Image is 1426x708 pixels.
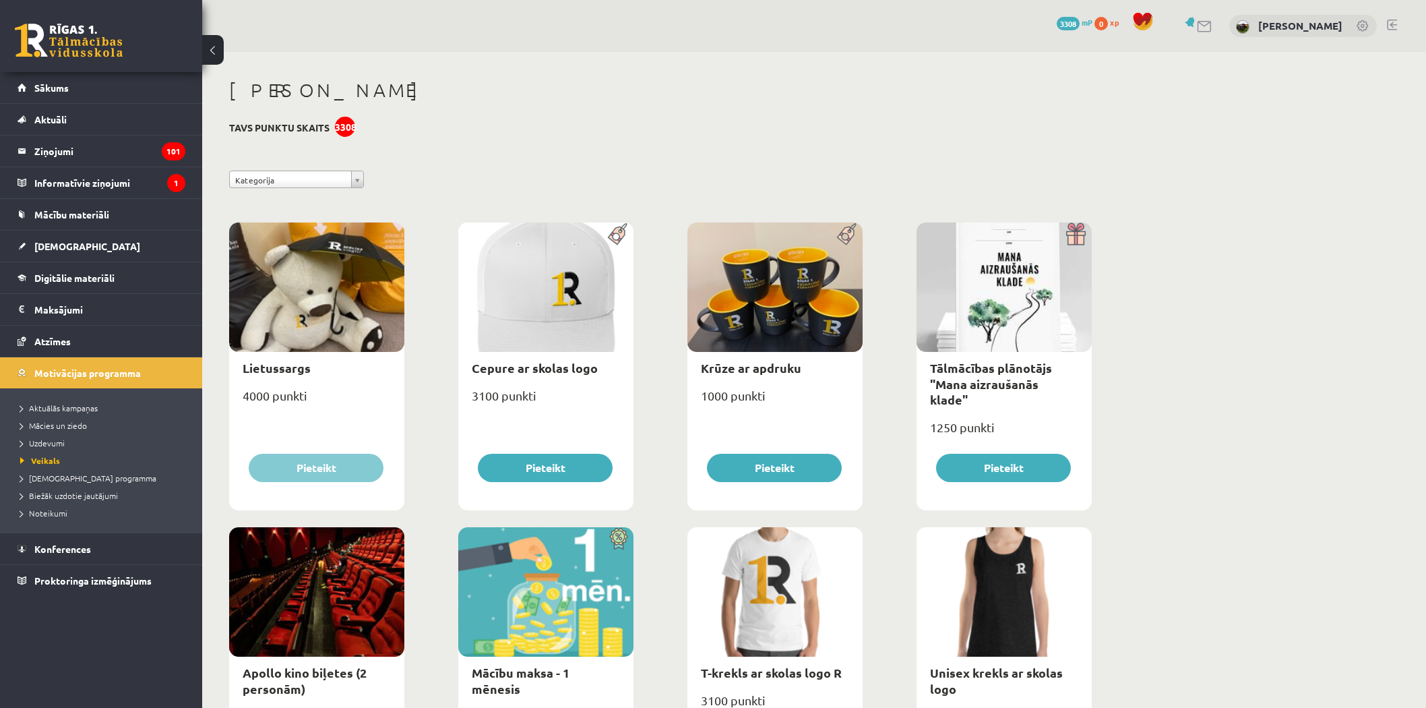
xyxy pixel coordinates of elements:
a: [DEMOGRAPHIC_DATA] programma [20,472,189,484]
span: Aktuāli [34,113,67,125]
button: Pieteikt [478,454,613,482]
a: Biežāk uzdotie jautājumi [20,490,189,502]
a: Veikals [20,454,189,467]
img: Atlaide [603,527,633,550]
a: Aktuālās kampaņas [20,402,189,414]
a: Cepure ar skolas logo [472,360,598,376]
a: Mācību materiāli [18,199,185,230]
a: Apollo kino biļetes (2 personām) [243,665,367,696]
span: mP [1082,17,1092,28]
img: Dāvana ar pārsteigumu [1061,223,1092,245]
div: 3100 punkti [458,384,633,418]
span: Aktuālās kampaņas [20,403,98,413]
a: Rīgas 1. Tālmācības vidusskola [15,24,123,57]
h1: [PERSON_NAME] [229,79,1092,102]
span: Mācies un ziedo [20,420,87,431]
a: Krūze ar apdruku [701,360,801,376]
span: Biežāk uzdotie jautājumi [20,490,118,501]
a: Informatīvie ziņojumi1 [18,167,185,198]
a: Maksājumi [18,294,185,325]
a: [DEMOGRAPHIC_DATA] [18,231,185,262]
a: Kategorija [229,171,364,188]
i: 101 [162,142,185,160]
a: Atzīmes [18,326,185,357]
a: Motivācijas programma [18,357,185,388]
button: Pieteikt [249,454,383,482]
span: 3308 [1057,17,1080,30]
span: Veikals [20,455,60,466]
a: Konferences [18,533,185,564]
a: 3308 mP [1057,17,1092,28]
a: Mācību maksa - 1 mēnesis [472,665,569,696]
span: Konferences [34,543,91,555]
a: Uzdevumi [20,437,189,449]
a: Ziņojumi101 [18,136,185,167]
h3: Tavs punktu skaits [229,122,330,134]
button: Pieteikt [936,454,1071,482]
button: Pieteikt [707,454,842,482]
span: Proktoringa izmēģinājums [34,574,152,587]
a: Noteikumi [20,507,189,519]
legend: Maksājumi [34,294,185,325]
div: 1000 punkti [687,384,863,418]
a: Proktoringa izmēģinājums [18,565,185,596]
span: Digitālie materiāli [34,272,115,284]
a: Lietussargs [243,360,311,376]
a: Tālmācības plānotājs "Mana aizraušanās klade" [930,360,1052,407]
a: Aktuāli [18,104,185,135]
a: [PERSON_NAME] [1258,19,1342,32]
span: Sākums [34,82,69,94]
span: Kategorija [235,171,346,189]
legend: Informatīvie ziņojumi [34,167,185,198]
i: 1 [167,174,185,192]
span: Noteikumi [20,508,67,519]
a: Sākums [18,72,185,103]
img: Populāra prece [832,223,863,245]
span: 0 [1094,17,1108,30]
span: Motivācijas programma [34,367,141,379]
span: [DEMOGRAPHIC_DATA] [34,240,140,252]
a: T-krekls ar skolas logo R [701,665,842,680]
a: Mācies un ziedo [20,419,189,432]
img: Guntis Smalkais [1236,20,1249,34]
span: Uzdevumi [20,438,65,448]
div: 4000 punkti [229,384,404,418]
div: 3308 [335,117,355,137]
legend: Ziņojumi [34,136,185,167]
span: xp [1110,17,1119,28]
span: Atzīmes [34,335,71,347]
img: Populāra prece [603,223,633,245]
a: Digitālie materiāli [18,262,185,293]
span: Mācību materiāli [34,208,109,220]
div: 1250 punkti [917,416,1092,450]
a: 0 xp [1094,17,1125,28]
a: Unisex krekls ar skolas logo [930,665,1063,696]
span: [DEMOGRAPHIC_DATA] programma [20,473,156,483]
